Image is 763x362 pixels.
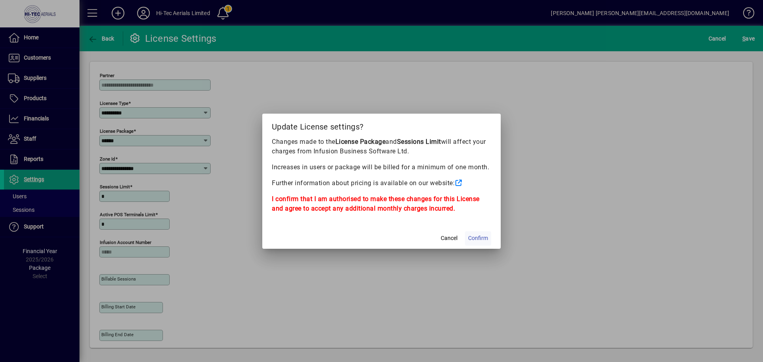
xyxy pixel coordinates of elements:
[272,178,491,188] p: Further information about pricing is available on our website:
[272,195,480,212] b: I confirm that I am authorised to make these changes for this License and agree to accept any add...
[272,163,491,172] p: Increases in users or package will be billed for a minimum of one month.
[335,138,386,145] b: License Package
[397,138,441,145] b: Sessions Limit
[262,114,501,137] h2: Update License settings?
[441,234,457,242] span: Cancel
[465,231,491,246] button: Confirm
[468,234,488,242] span: Confirm
[436,231,462,246] button: Cancel
[272,137,491,156] p: Changes made to the and will affect your charges from Infusion Business Software Ltd.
